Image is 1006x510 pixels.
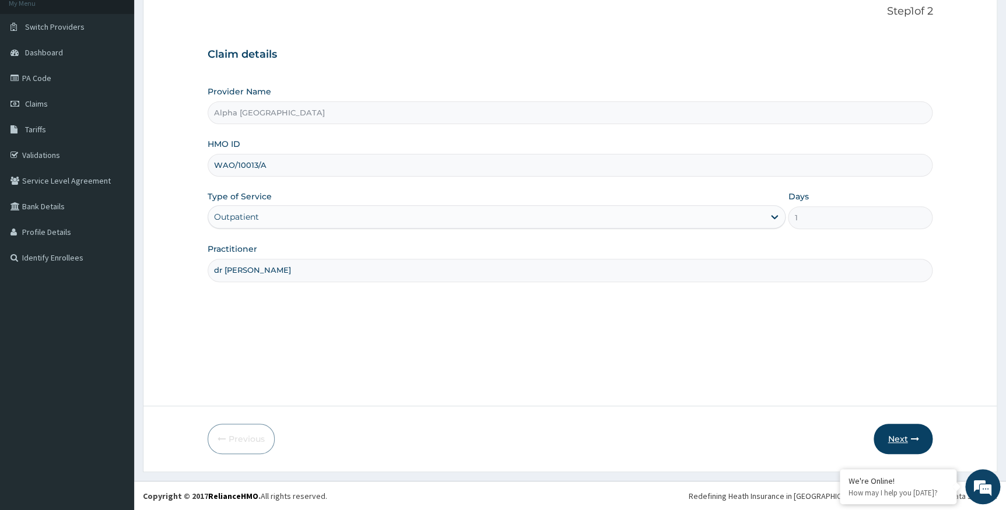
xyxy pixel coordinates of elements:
[208,191,272,202] label: Type of Service
[208,138,240,150] label: HMO ID
[208,48,933,61] h3: Claim details
[208,491,258,501] a: RelianceHMO
[874,424,933,454] button: Next
[25,99,48,109] span: Claims
[25,22,85,32] span: Switch Providers
[208,5,933,18] p: Step 1 of 2
[788,191,808,202] label: Days
[143,491,261,501] strong: Copyright © 2017 .
[214,211,259,223] div: Outpatient
[208,424,275,454] button: Previous
[849,476,948,486] div: We're Online!
[61,65,196,80] div: Chat with us now
[208,86,271,97] label: Provider Name
[68,147,161,265] span: We're online!
[689,490,997,502] div: Redefining Heath Insurance in [GEOGRAPHIC_DATA] using Telemedicine and Data Science!
[208,259,933,282] input: Enter Name
[208,154,933,177] input: Enter HMO ID
[849,488,948,498] p: How may I help you today?
[22,58,47,87] img: d_794563401_company_1708531726252_794563401
[25,124,46,135] span: Tariffs
[191,6,219,34] div: Minimize live chat window
[6,318,222,359] textarea: Type your message and hit 'Enter'
[208,243,257,255] label: Practitioner
[25,47,63,58] span: Dashboard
